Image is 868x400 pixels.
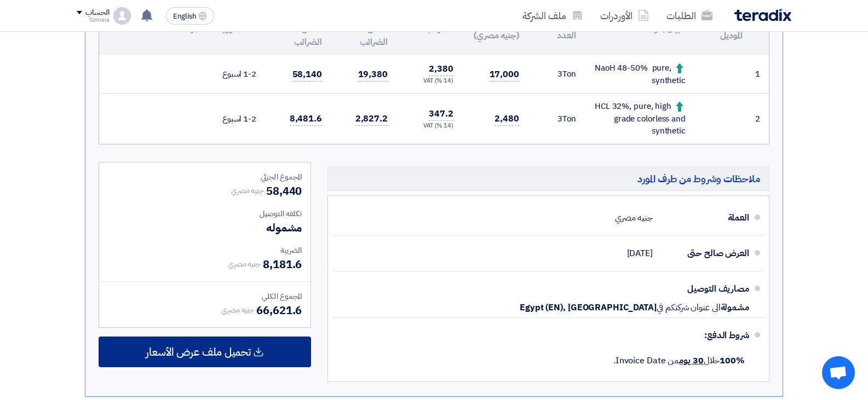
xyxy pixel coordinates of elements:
span: 58,440 [266,183,302,199]
a: الأوردرات [591,3,658,28]
div: الضريبة [108,245,302,256]
h5: ملاحظات وشروط من طرف المورد [327,166,769,191]
span: جنيه مصري [228,258,261,270]
td: 1 [751,55,769,94]
td: Ton [528,55,585,94]
span: 8,481.6 [290,112,322,126]
div: العرض صالح حتى [662,240,749,266]
span: 17,000 [490,68,519,82]
span: الى عنوان شركتكم في [657,302,720,313]
a: الطلبات [658,3,721,28]
span: 2,827.2 [355,112,388,126]
div: دردشة مفتوحة [822,356,855,389]
span: 2,480 [495,112,519,126]
span: جنيه مصري [221,304,254,316]
span: 8,181.6 [263,256,302,273]
div: المجموع الكلي [108,291,302,302]
span: 2,380 [429,62,453,76]
div: HCL 32%, pure, high grade colorless and synthetic [594,100,686,137]
span: 58,140 [292,68,322,82]
div: مصاريف التوصيل [662,276,749,302]
span: 3 [557,113,562,125]
img: profile_test.png [113,7,131,25]
td: 1-2 اسبوع [208,55,265,94]
span: 66,621.6 [256,302,302,318]
span: جنيه مصري [231,185,264,196]
span: تحميل ملف عرض الأسعار [146,347,251,357]
td: Ton [528,94,585,144]
td: 2 [751,94,769,144]
div: الحساب [85,8,109,18]
span: 3 [557,68,562,80]
div: تكلفه التوصيل [108,208,302,219]
div: (14 %) VAT [405,121,453,131]
img: Teradix logo [734,9,791,21]
a: ملف الشركة [514,3,591,28]
div: العملة [662,205,749,231]
span: English [173,13,196,20]
u: 30 يوم [679,354,703,367]
span: مشمولة [721,302,749,313]
div: شروط الدفع: [350,322,749,349]
button: English [166,7,214,25]
span: [DATE] [627,248,653,259]
div: NaoH 48-50% pure, synthetic [594,62,686,86]
div: Somaia [77,17,109,23]
div: المجموع الجزئي [108,171,302,183]
span: Egypt (EN), [GEOGRAPHIC_DATA] [520,302,657,313]
div: جنيه مصري [615,207,653,228]
strong: 100% [720,354,745,367]
span: مشموله [266,219,302,236]
span: خلال من Invoice Date. [613,354,745,367]
div: (14 %) VAT [405,77,453,86]
td: 1-2 اسبوع [208,94,265,144]
span: 347.2 [429,107,453,121]
span: 19,380 [358,68,388,82]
